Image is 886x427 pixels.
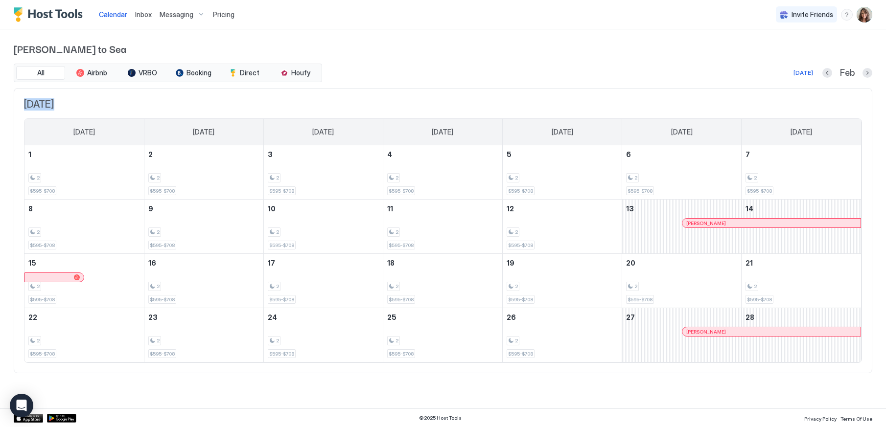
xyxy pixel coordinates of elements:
[14,41,872,56] span: [PERSON_NAME] to Sea
[515,229,518,235] span: 2
[622,308,741,326] a: February 27, 2026
[28,204,33,213] span: 8
[37,229,40,235] span: 2
[47,414,76,423] a: Google Play Store
[240,68,259,77] span: Direct
[269,188,294,194] span: $595-$708
[157,229,160,235] span: 2
[840,413,872,423] a: Terms Of Use
[24,98,862,111] span: [DATE]
[14,7,87,22] div: Host Tools Logo
[622,200,742,254] td: February 13, 2026
[150,351,175,357] span: $595-$708
[503,308,622,362] td: February 26, 2026
[628,296,653,303] span: $595-$708
[622,145,741,163] a: February 6, 2026
[634,283,637,290] span: 2
[754,283,757,290] span: 2
[503,254,622,308] td: February 19, 2026
[87,68,107,77] span: Airbnb
[264,308,383,326] a: February 24, 2026
[507,259,514,267] span: 19
[220,66,269,80] button: Direct
[24,308,144,326] a: February 22, 2026
[264,145,383,163] a: February 3, 2026
[144,200,263,218] a: February 9, 2026
[30,351,55,357] span: $595-$708
[187,68,211,77] span: Booking
[792,67,815,79] button: [DATE]
[268,313,277,321] span: 24
[507,313,516,321] span: 26
[754,175,757,181] span: 2
[67,66,116,80] button: Airbnb
[387,150,392,158] span: 4
[150,188,175,194] span: $595-$708
[389,296,414,303] span: $595-$708
[383,254,502,272] a: February 18, 2026
[661,119,702,145] a: Friday
[28,259,36,267] span: 15
[160,10,193,19] span: Messaging
[303,119,344,145] a: Tuesday
[387,204,393,213] span: 11
[24,200,144,218] a: February 8, 2026
[515,337,518,344] span: 2
[622,200,741,218] a: February 13, 2026
[276,229,279,235] span: 2
[396,337,398,344] span: 2
[508,242,533,248] span: $595-$708
[14,64,322,82] div: tab-group
[269,242,294,248] span: $595-$708
[781,119,822,145] a: Saturday
[840,416,872,422] span: Terms Of Use
[503,200,622,254] td: February 12, 2026
[139,68,157,77] span: VRBO
[503,145,622,200] td: February 5, 2026
[24,308,144,362] td: February 22, 2026
[150,296,175,303] span: $595-$708
[183,119,224,145] a: Monday
[118,66,167,80] button: VRBO
[389,188,414,194] span: $595-$708
[157,175,160,181] span: 2
[73,128,95,136] span: [DATE]
[822,68,832,78] button: Previous month
[24,145,144,200] td: February 1, 2026
[389,351,414,357] span: $595-$708
[28,313,37,321] span: 22
[804,413,837,423] a: Privacy Policy
[422,119,463,145] a: Wednesday
[804,416,837,422] span: Privacy Policy
[792,10,833,19] span: Invite Friends
[193,128,214,136] span: [DATE]
[144,254,263,272] a: February 16, 2026
[622,254,742,308] td: February 20, 2026
[503,200,622,218] a: February 12, 2026
[383,145,502,163] a: February 4, 2026
[37,337,40,344] span: 2
[686,329,857,335] div: [PERSON_NAME]
[622,145,742,200] td: February 6, 2026
[213,10,234,19] span: Pricing
[742,145,861,200] td: February 7, 2026
[742,254,861,272] a: February 21, 2026
[863,68,872,78] button: Next month
[157,337,160,344] span: 2
[24,145,144,163] a: February 1, 2026
[747,188,772,194] span: $595-$708
[626,313,635,321] span: 27
[263,200,383,254] td: February 10, 2026
[144,145,263,200] td: February 2, 2026
[99,10,127,19] span: Calendar
[742,308,861,326] a: February 28, 2026
[291,68,310,77] span: Houfy
[64,119,105,145] a: Sunday
[746,150,750,158] span: 7
[144,145,263,163] a: February 2, 2026
[742,200,861,254] td: February 14, 2026
[144,308,263,326] a: February 23, 2026
[746,204,753,213] span: 14
[503,254,622,272] a: February 19, 2026
[389,242,414,248] span: $595-$708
